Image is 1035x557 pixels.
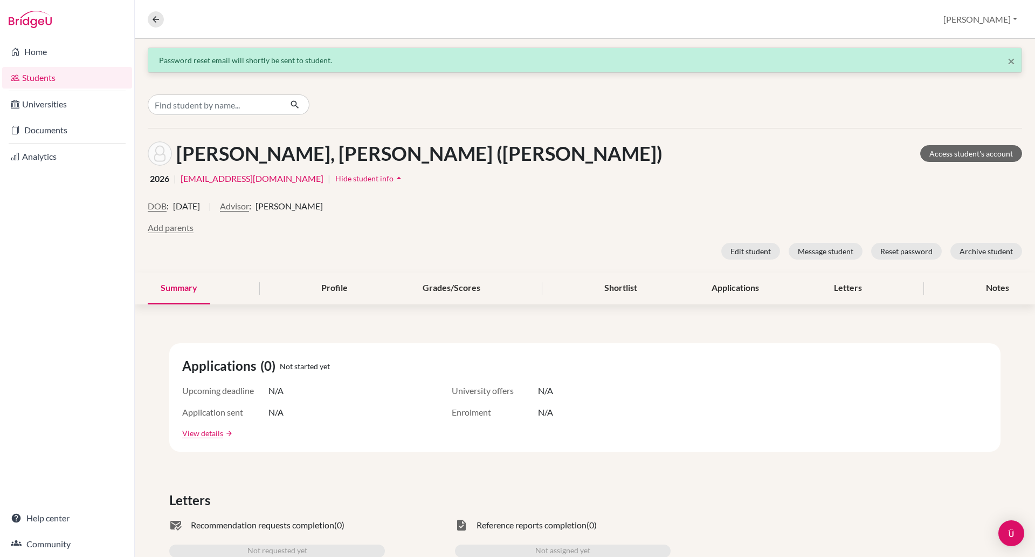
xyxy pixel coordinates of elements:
[939,9,1022,30] button: [PERSON_NAME]
[174,172,176,185] span: |
[148,273,210,304] div: Summary
[538,406,553,419] span: N/A
[169,519,182,532] span: mark_email_read
[998,520,1024,546] div: Open Intercom Messenger
[148,141,172,166] img: Quang Vinh (Nick) Tran's avatar
[699,273,772,304] div: Applications
[182,406,268,419] span: Application sent
[2,119,132,141] a: Documents
[1008,53,1015,69] span: ×
[182,384,268,397] span: Upcoming deadline
[452,384,538,397] span: University offers
[9,11,52,28] img: Bridge-U
[2,41,132,63] a: Home
[950,243,1022,260] button: Archive student
[268,406,284,419] span: N/A
[334,519,344,532] span: (0)
[586,519,597,532] span: (0)
[477,519,586,532] span: Reference reports completion
[191,519,334,532] span: Recommendation requests completion
[2,146,132,167] a: Analytics
[335,170,405,187] button: Hide student infoarrow_drop_up
[167,200,169,213] span: :
[410,273,493,304] div: Grades/Scores
[176,142,663,165] h1: [PERSON_NAME], [PERSON_NAME] ([PERSON_NAME])
[182,356,260,376] span: Applications
[455,519,468,532] span: task
[394,173,404,184] i: arrow_drop_up
[591,273,650,304] div: Shortlist
[249,200,251,213] span: :
[268,384,284,397] span: N/A
[181,172,323,185] a: [EMAIL_ADDRESS][DOMAIN_NAME]
[2,67,132,89] a: Students
[2,507,132,529] a: Help center
[148,94,281,115] input: Find student by name...
[260,356,280,376] span: (0)
[789,243,862,260] button: Message student
[150,172,169,185] span: 2026
[538,384,553,397] span: N/A
[148,200,167,213] button: DOB
[452,406,538,419] span: Enrolment
[920,145,1022,162] a: Access student's account
[209,200,211,221] span: |
[973,273,1022,304] div: Notes
[821,273,875,304] div: Letters
[280,361,330,372] span: Not started yet
[335,174,394,183] span: Hide student info
[1008,55,1015,67] button: Close
[220,200,249,213] button: Advisor
[182,427,223,439] a: View details
[2,93,132,115] a: Universities
[2,533,132,555] a: Community
[256,200,323,213] span: [PERSON_NAME]
[159,55,1011,66] div: Password reset email will shortly be sent to student.
[308,273,361,304] div: Profile
[871,243,942,260] button: Reset password
[223,430,233,437] a: arrow_forward
[173,200,200,213] span: [DATE]
[169,491,215,510] span: Letters
[328,172,330,185] span: |
[721,243,780,260] button: Edit student
[148,221,194,234] button: Add parents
